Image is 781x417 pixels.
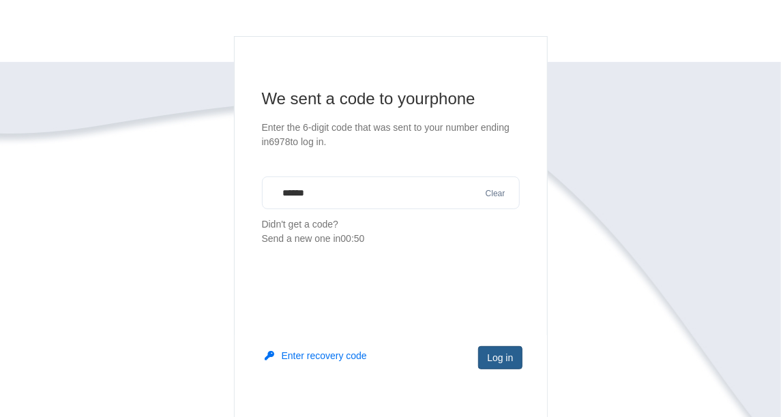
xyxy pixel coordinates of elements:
[262,217,520,246] p: Didn't get a code?
[482,187,510,200] button: Clear
[265,349,367,362] button: Enter recovery code
[262,121,520,149] p: Enter the 6-digit code that was sent to your number ending in 6978 to log in.
[262,88,520,110] h1: We sent a code to your phone
[262,232,520,246] div: Send a new one in 00:50
[478,346,522,369] button: Log in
